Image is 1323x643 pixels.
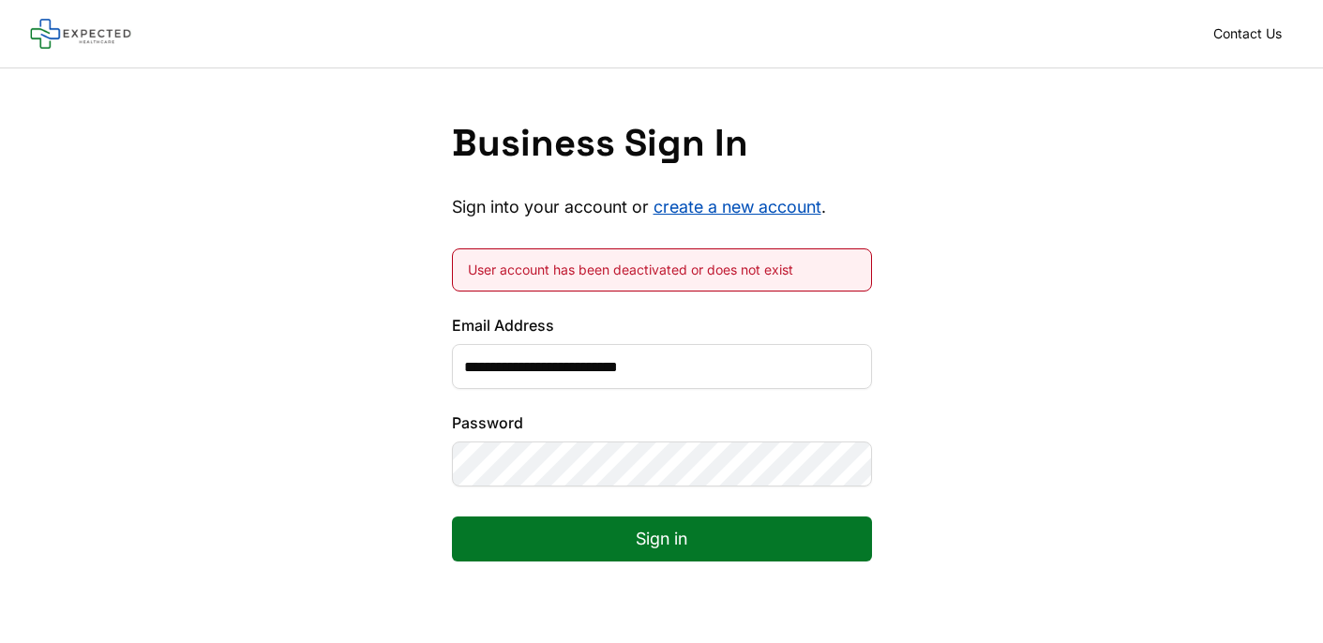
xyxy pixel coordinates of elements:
[452,516,872,561] button: Sign in
[654,197,821,217] a: create a new account
[452,196,872,218] p: Sign into your account or .
[452,121,872,166] h1: Business Sign In
[468,261,856,279] div: User account has been deactivated or does not exist
[452,314,872,336] label: Email Address
[452,411,872,434] label: Password
[1202,21,1293,47] a: Contact Us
